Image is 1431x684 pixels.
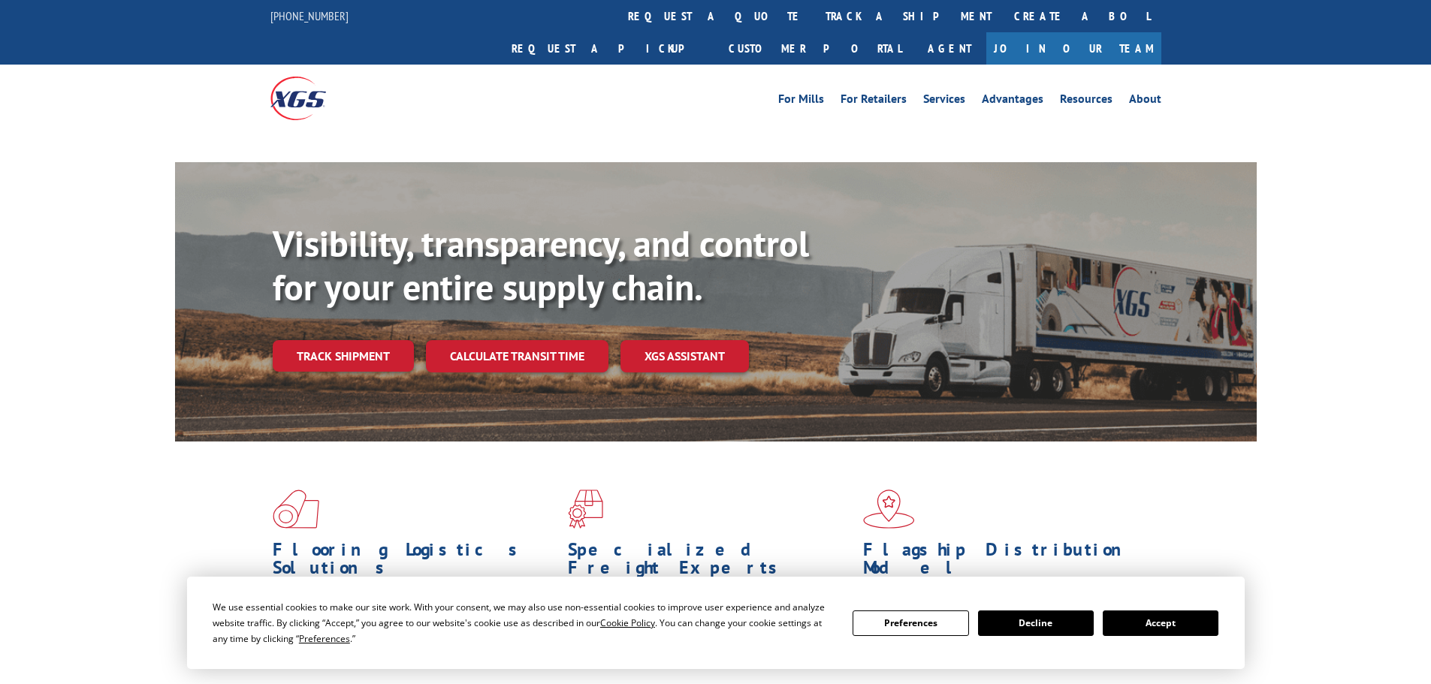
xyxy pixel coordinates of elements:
[1103,610,1218,636] button: Accept
[863,490,915,529] img: xgs-icon-flagship-distribution-model-red
[600,616,655,629] span: Cookie Policy
[620,340,749,372] a: XGS ASSISTANT
[568,541,852,584] h1: Specialized Freight Experts
[778,93,824,110] a: For Mills
[273,340,414,372] a: Track shipment
[863,541,1147,584] h1: Flagship Distribution Model
[841,93,907,110] a: For Retailers
[1060,93,1112,110] a: Resources
[270,8,349,23] a: [PHONE_NUMBER]
[273,220,809,310] b: Visibility, transparency, and control for your entire supply chain.
[273,541,557,584] h1: Flooring Logistics Solutions
[187,577,1245,669] div: Cookie Consent Prompt
[978,610,1094,636] button: Decline
[982,93,1043,110] a: Advantages
[213,599,835,646] div: We use essential cookies to make our site work. With your consent, we may also use non-essential ...
[986,32,1161,65] a: Join Our Team
[913,32,986,65] a: Agent
[1129,93,1161,110] a: About
[500,32,717,65] a: Request a pickup
[923,93,965,110] a: Services
[853,610,968,636] button: Preferences
[273,490,319,529] img: xgs-icon-total-supply-chain-intelligence-red
[299,632,350,645] span: Preferences
[568,490,603,529] img: xgs-icon-focused-on-flooring-red
[717,32,913,65] a: Customer Portal
[426,340,608,372] a: Calculate transit time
